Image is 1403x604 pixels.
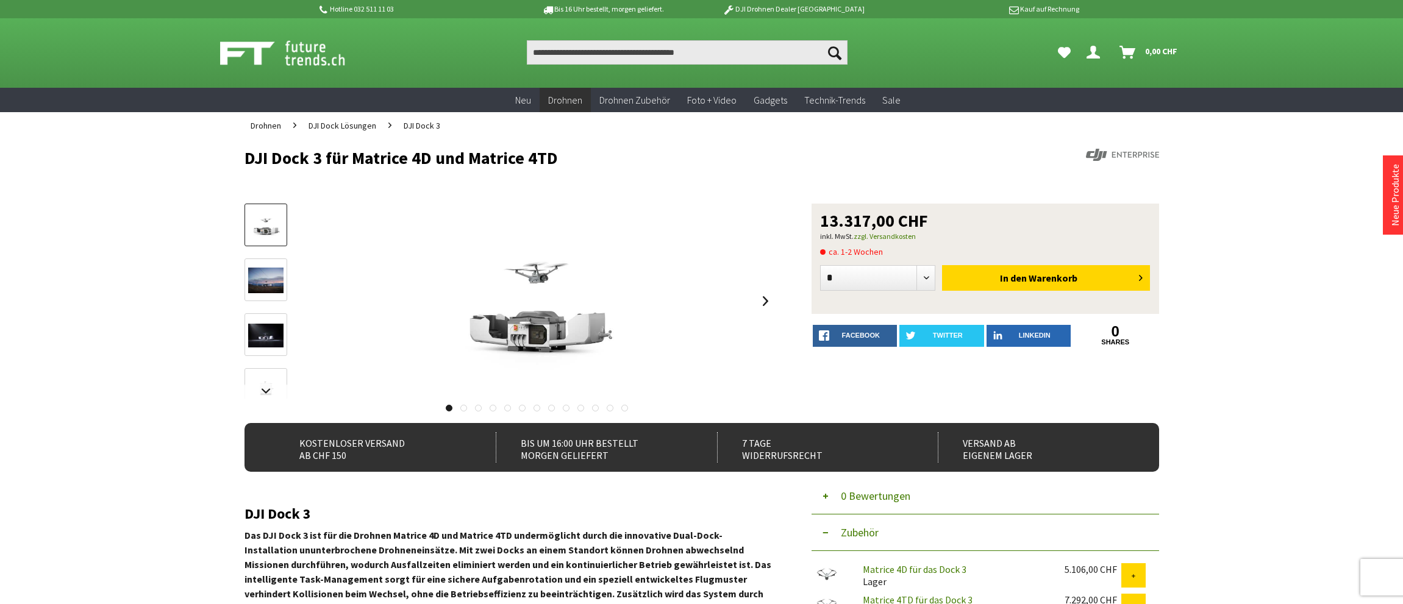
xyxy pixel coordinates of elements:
img: DJI Enterprise [1086,149,1159,161]
span: Sale [882,94,901,106]
a: Drohnen [540,88,591,113]
img: Vorschau: DJI Dock 3 für Matrice 4D und Matrice 4TD [248,208,284,243]
h1: DJI Dock 3 für Matrice 4D und Matrice 4TD [245,149,976,167]
a: 0 [1073,325,1158,338]
span: Drohnen [251,120,281,131]
div: Lager [853,563,1055,588]
span: Drohnen Zubehör [599,94,670,106]
input: Produkt, Marke, Kategorie, EAN, Artikelnummer… [527,40,848,65]
a: Foto + Video [679,88,745,113]
span: Warenkorb [1029,272,1077,284]
div: Kostenloser Versand ab CHF 150 [275,432,469,463]
p: Hotline 032 511 11 03 [318,2,508,16]
p: DJI Drohnen Dealer [GEOGRAPHIC_DATA] [698,2,888,16]
span: LinkedIn [1019,332,1051,339]
span: 0,00 CHF [1145,41,1177,61]
span: ca. 1-2 Wochen [820,244,883,259]
button: Suchen [822,40,848,65]
span: In den [1000,272,1027,284]
a: Neue Produkte [1389,164,1401,226]
div: Versand ab eigenem Lager [938,432,1132,463]
a: twitter [899,325,984,347]
p: Bis 16 Uhr bestellt, morgen geliefert. [508,2,698,16]
a: Sale [874,88,909,113]
span: 13.317,00 CHF [820,212,928,229]
a: shares [1073,338,1158,346]
span: Neu [515,94,531,106]
a: Drohnen [245,112,287,139]
div: 5.106,00 CHF [1065,563,1121,575]
span: twitter [933,332,963,339]
a: Warenkorb [1115,40,1183,65]
img: DJI Dock 3 für Matrice 4D und Matrice 4TD [440,204,635,399]
span: DJI Dock 3 [404,120,440,131]
h2: DJI Dock 3 [245,506,775,522]
a: Neu [507,88,540,113]
strong: Das DJI Dock 3 ist für die Drohnen Matrice 4D und Matrice 4TD und [245,529,530,541]
a: Drohnen Zubehör [591,88,679,113]
button: 0 Bewertungen [812,478,1159,514]
span: DJI Dock Lösungen [309,120,376,131]
p: Kauf auf Rechnung [889,2,1079,16]
img: Shop Futuretrends - zur Startseite wechseln [220,38,372,68]
span: facebook [842,332,880,339]
a: zzgl. Versandkosten [854,232,916,241]
span: Technik-Trends [804,94,865,106]
span: Drohnen [548,94,582,106]
button: Zubehör [812,514,1159,551]
div: Bis um 16:00 Uhr bestellt Morgen geliefert [496,432,690,463]
a: Meine Favoriten [1052,40,1077,65]
img: Matrice 4D für das Dock 3 [812,563,842,586]
a: Matrice 4D für das Dock 3 [863,563,966,575]
a: Gadgets [745,88,796,113]
div: 7 Tage Widerrufsrecht [717,432,912,463]
a: facebook [813,325,898,347]
span: Foto + Video [687,94,737,106]
a: LinkedIn [987,325,1071,347]
a: Dein Konto [1082,40,1110,65]
button: In den Warenkorb [942,265,1150,291]
a: Technik-Trends [796,88,874,113]
span: Gadgets [754,94,787,106]
a: DJI Dock Lösungen [302,112,382,139]
p: inkl. MwSt. [820,229,1151,244]
a: DJI Dock 3 [398,112,446,139]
